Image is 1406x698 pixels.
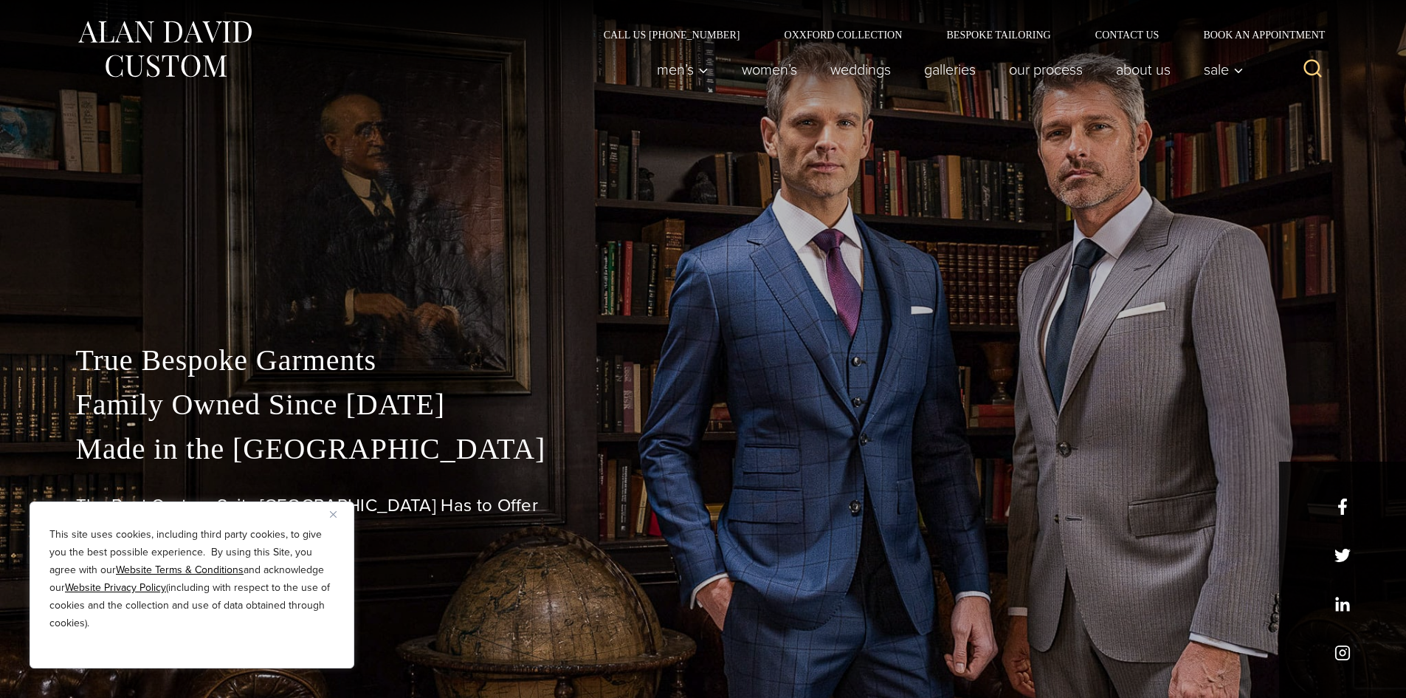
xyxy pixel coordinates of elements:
a: Galleries [907,55,992,84]
button: View Search Form [1295,52,1331,87]
span: Men’s [657,62,709,77]
a: Website Terms & Conditions [116,562,244,578]
a: Contact Us [1073,30,1182,40]
a: Women’s [725,55,813,84]
nav: Primary Navigation [640,55,1251,84]
a: Oxxford Collection [762,30,924,40]
a: Book an Appointment [1181,30,1330,40]
h1: The Best Custom Suits [GEOGRAPHIC_DATA] Has to Offer [76,495,1331,516]
p: True Bespoke Garments Family Owned Since [DATE] Made in the [GEOGRAPHIC_DATA] [76,338,1331,471]
button: Close [330,505,348,523]
a: weddings [813,55,907,84]
a: Bespoke Tailoring [924,30,1072,40]
a: Our Process [992,55,1099,84]
img: Close [330,511,337,518]
nav: Secondary Navigation [582,30,1331,40]
a: Call Us [PHONE_NUMBER] [582,30,762,40]
p: This site uses cookies, including third party cookies, to give you the best possible experience. ... [49,526,334,632]
a: Website Privacy Policy [65,580,166,595]
a: About Us [1099,55,1187,84]
img: Alan David Custom [76,16,253,82]
span: Sale [1204,62,1244,77]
